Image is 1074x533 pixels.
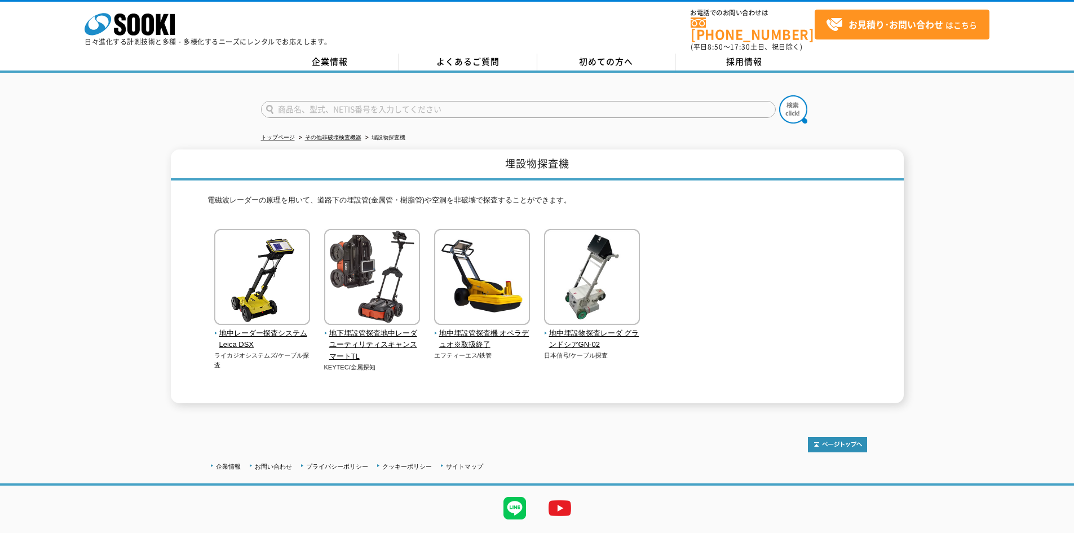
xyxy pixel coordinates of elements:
[537,486,582,531] img: YouTube
[779,95,807,124] img: btn_search.png
[324,317,421,363] a: 地下埋設管探査地中レーダ ユーティリティスキャンスマートTL
[434,351,531,360] p: エフティーエス/鉄管
[434,328,531,351] span: 地中埋設管探査機 オペラデュオ※取扱終了
[730,42,750,52] span: 17:30
[544,317,640,351] a: 地中埋設物探査レーダ グランドシアGN-02
[434,229,530,328] img: 地中埋設管探査機 オペラデュオ※取扱終了
[675,54,814,71] a: 採用情報
[255,463,292,470] a: お問い合わせ
[544,229,640,328] img: 地中埋設物探査レーダ グランドシアGN-02
[214,317,311,351] a: 地中レーダー探査システム Leica DSX
[434,317,531,351] a: 地中埋設管探査機 オペラデュオ※取扱終了
[848,17,943,31] strong: お見積り･お問い合わせ
[691,17,815,41] a: [PHONE_NUMBER]
[544,328,640,351] span: 地中埋設物探査レーダ グランドシアGN-02
[691,42,802,52] span: (平日 ～ 土日、祝日除く)
[261,134,295,140] a: トップページ
[214,229,310,328] img: 地中レーダー探査システム Leica DSX
[382,463,432,470] a: クッキーポリシー
[492,486,537,531] img: LINE
[446,463,483,470] a: サイトマップ
[579,55,633,68] span: 初めての方へ
[324,363,421,372] p: KEYTEC/金属探知
[214,351,311,369] p: ライカジオシステムズ/ケーブル探査
[399,54,537,71] a: よくあるご質問
[305,134,361,140] a: その他非破壊検査機器
[216,463,241,470] a: 企業情報
[544,351,640,360] p: 日本信号/ケーブル探査
[306,463,368,470] a: プライバシーポリシー
[261,54,399,71] a: 企業情報
[815,10,989,39] a: お見積り･お問い合わせはこちら
[214,328,311,351] span: 地中レーダー探査システム Leica DSX
[691,10,815,16] span: お電話でのお問い合わせは
[207,195,867,212] p: 電磁波レーダーの原理を用いて、道路下の埋設管(金属管・樹脂管)や空洞を非破壊で探査することができます。
[261,101,776,118] input: 商品名、型式、NETIS番号を入力してください
[808,437,867,452] img: トップページへ
[324,229,420,328] img: 地下埋設管探査地中レーダ ユーティリティスキャンスマートTL
[363,132,405,144] li: 埋設物探査機
[826,16,977,33] span: はこちら
[171,149,904,180] h1: 埋設物探査機
[708,42,723,52] span: 8:50
[85,38,332,45] p: 日々進化する計測技術と多種・多様化するニーズにレンタルでお応えします。
[537,54,675,71] a: 初めての方へ
[324,328,421,363] span: 地下埋設管探査地中レーダ ユーティリティスキャンスマートTL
